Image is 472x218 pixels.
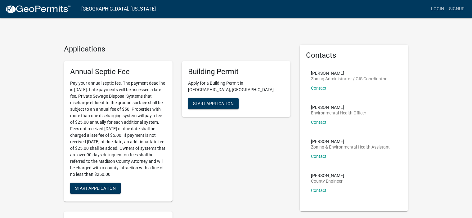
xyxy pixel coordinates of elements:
[64,45,290,54] h4: Applications
[311,77,387,81] p: Zoning Administrator / GIS Coordinator
[75,185,116,190] span: Start Application
[70,183,121,194] button: Start Application
[306,51,402,60] h5: Contacts
[311,179,344,183] p: County Engineer
[311,173,344,178] p: [PERSON_NAME]
[429,3,447,15] a: Login
[311,139,390,144] p: [PERSON_NAME]
[311,105,366,109] p: [PERSON_NAME]
[81,4,156,14] a: [GEOGRAPHIC_DATA], [US_STATE]
[193,101,234,106] span: Start Application
[188,80,284,93] p: Apply for a Building Permit in [GEOGRAPHIC_DATA], [GEOGRAPHIC_DATA]
[311,111,366,115] p: Environmental Health Officer
[311,154,326,159] a: Contact
[447,3,467,15] a: Signup
[70,80,166,178] p: Pay your annual septic fee. The payment deadline is [DATE]. Late payments will be assessed a late...
[311,86,326,91] a: Contact
[311,188,326,193] a: Contact
[311,145,390,149] p: Zoning & Environmental Health Assistant
[70,67,166,76] h5: Annual Septic Fee
[188,67,284,76] h5: Building Permit
[188,98,239,109] button: Start Application
[311,120,326,125] a: Contact
[311,71,387,75] p: [PERSON_NAME]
